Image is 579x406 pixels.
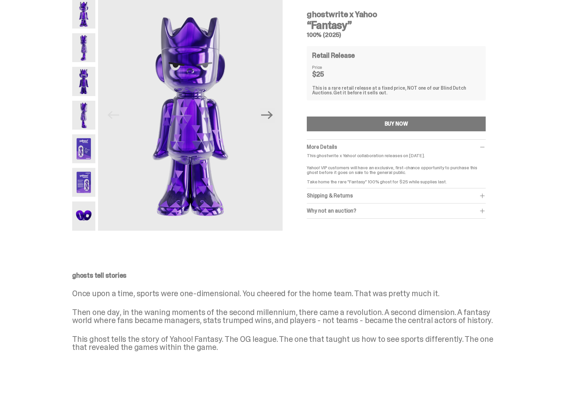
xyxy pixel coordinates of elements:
dt: Price [312,65,346,70]
h5: 100% (2025) [307,32,486,38]
div: This is a rare retail release at a fixed price, NOT one of our Blind Dutch Auctions. [312,86,480,95]
div: BUY NOW [385,121,408,127]
span: Get it before it sells out. [333,90,388,96]
p: Yahoo! VIP customers will have an exclusive, first-chance opportunity to purchase this ghost befo... [307,161,486,184]
button: BUY NOW [307,117,486,131]
img: Yahoo-HG---2.png [72,33,95,62]
div: Shipping & Returns [307,192,486,199]
div: Why not an auction? [307,208,486,214]
dd: $25 [312,71,346,78]
h4: Retail Release [312,52,355,59]
img: Yahoo-HG---3.png [72,67,95,96]
p: ghosts tell stories [72,272,502,279]
p: This ghostwrite x Yahoo! collaboration releases on [DATE]. [307,153,486,158]
p: Once upon a time, sports were one-dimensional. You cheered for the home team. That was pretty muc... [72,289,502,298]
img: Yahoo-HG---7.png [72,201,95,230]
p: Then one day, in the waning moments of the second millennium, there came a revolution. A second d... [72,308,502,324]
h3: “Fantasy” [307,20,486,31]
span: More Details [307,143,337,150]
img: Yahoo-HG---4.png [72,101,95,130]
img: Yahoo-HG---5.png [72,134,95,163]
img: Yahoo-HG---6.png [72,168,95,197]
h4: ghostwrite x Yahoo [307,10,486,18]
p: This ghost tells the story of Yahoo! Fantasy. The OG league. The one that taught us how to see sp... [72,335,502,351]
button: Next [260,108,275,123]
